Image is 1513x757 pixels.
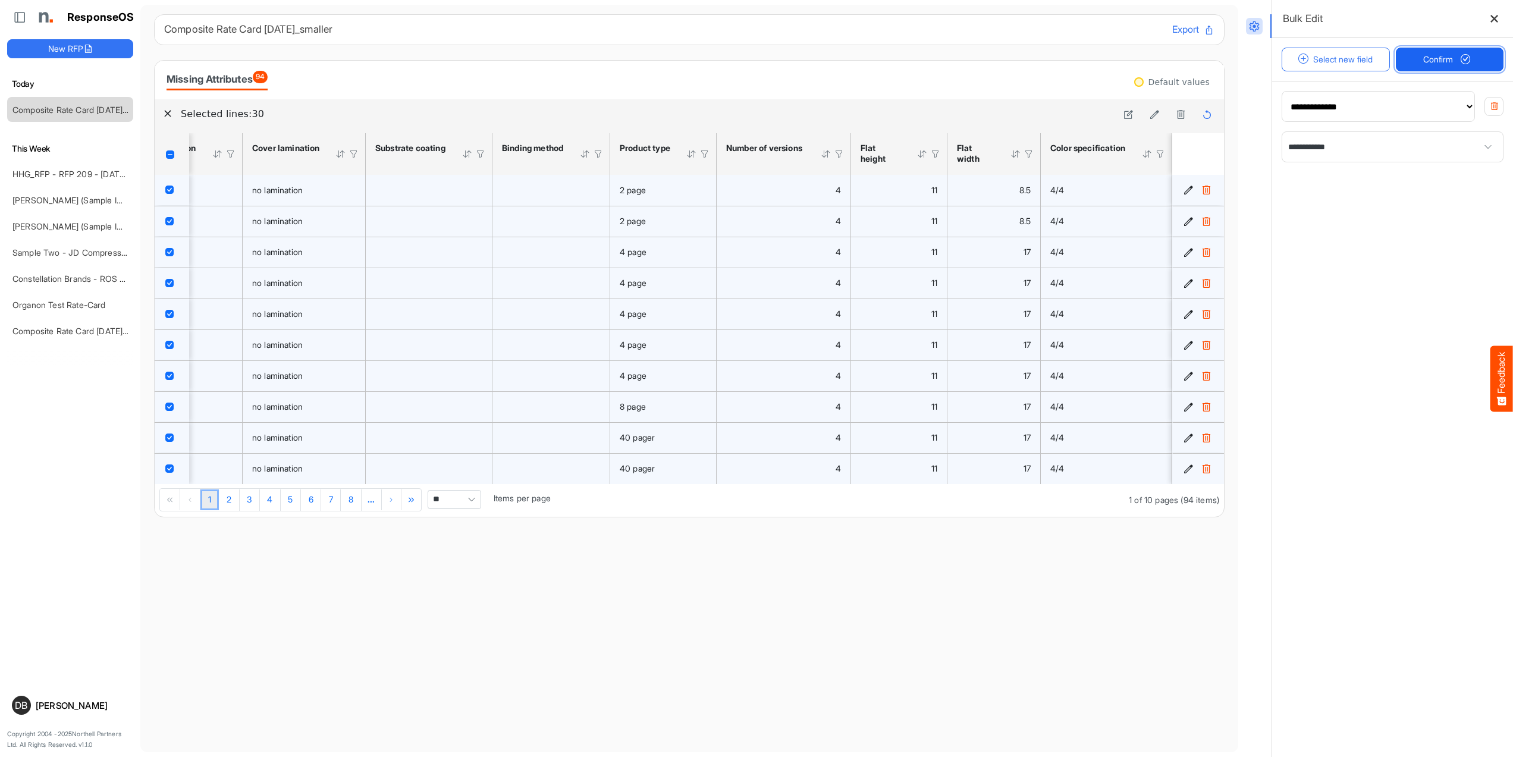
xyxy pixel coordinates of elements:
[851,422,947,453] td: 11 is template cell Column Header httpsnorthellcomontologiesmapping-rulesmeasurementhasflatsizehe...
[836,185,841,195] span: 4
[1200,246,1212,258] button: Delete
[200,489,219,511] a: Page 1 of 10 Pages
[1182,246,1194,258] button: Edit
[947,360,1041,391] td: 17 is template cell Column Header httpsnorthellcomontologiesmapping-rulesmeasurementhasflatsizewidth
[836,309,841,319] span: 4
[1200,277,1212,289] button: Delete
[1182,184,1194,196] button: Edit
[957,143,995,164] div: Flat width
[836,216,841,226] span: 4
[33,5,56,29] img: Northell
[155,237,189,268] td: checkbox
[366,206,492,237] td: is template cell Column Header httpsnorthellcomontologiesmapping-rulesmanufacturinghassubstrateco...
[851,391,947,422] td: 11 is template cell Column Header httpsnorthellcomontologiesmapping-rulesmeasurementhasflatsizehe...
[1200,184,1212,196] button: Delete
[1041,360,1172,391] td: 4/4 is template cell Column Header httpsnorthellcomontologiesmapping-rulesfeaturehascolourspecifi...
[610,329,717,360] td: 4 page is template cell Column Header httpsnorthellcomontologiesmapping-rulesproducthasproducttype
[243,422,366,453] td: no lamination is template cell Column Header httpsnorthellcomontologiesmapping-rulesmanufacturing...
[1182,432,1194,444] button: Edit
[492,299,610,329] td: is template cell Column Header httpsnorthellcomontologiesmapping-rulesassemblyhasbindingmethod
[243,329,366,360] td: no lamination is template cell Column Header httpsnorthellcomontologiesmapping-rulesmanufacturing...
[851,206,947,237] td: 11 is template cell Column Header httpsnorthellcomontologiesmapping-rulesmeasurementhasflatsizehe...
[1050,401,1064,412] span: 4/4
[243,299,366,329] td: no lamination is template cell Column Header httpsnorthellcomontologiesmapping-rulesmanufacturing...
[252,370,303,381] span: no lamination
[240,489,260,511] a: Page 3 of 10 Pages
[180,489,200,510] div: Go to previous page
[1423,53,1476,66] span: Confirm
[1041,391,1172,422] td: 4/4 is template cell Column Header httpsnorthellcomontologiesmapping-rulesfeaturehascolourspecifi...
[155,329,189,360] td: checkbox
[1172,329,1224,360] td: c7addff1-296a-4344-9103-c310918a58dd is template cell Column Header
[1050,185,1064,195] span: 4/4
[1024,463,1031,473] span: 17
[164,24,1163,34] h6: Composite Rate Card [DATE]_smaller
[12,105,153,115] a: Composite Rate Card [DATE]_smaller
[836,401,841,412] span: 4
[836,340,841,350] span: 4
[947,206,1041,237] td: 8.5 is template cell Column Header httpsnorthellcomontologiesmapping-rulesmeasurementhasflatsizew...
[717,391,851,422] td: 4 is template cell Column Header httpsnorthellcomontologiesmapping-rulesorderhasnumberofversions
[260,489,281,511] a: Page 4 of 10 Pages
[717,453,851,484] td: 4 is template cell Column Header httpsnorthellcomontologiesmapping-rulesorderhasnumberofversions
[610,206,717,237] td: 2 page is template cell Column Header httpsnorthellcomontologiesmapping-rulesproducthasproducttype
[1182,339,1194,351] button: Edit
[1200,308,1212,320] button: Delete
[1050,309,1064,319] span: 4/4
[836,278,841,288] span: 4
[1050,370,1064,381] span: 4/4
[1172,299,1224,329] td: a4e205cf-61cd-41bf-af10-fbcbc9127ed5 is template cell Column Header
[1283,10,1323,27] h6: Bulk Edit
[225,149,236,159] div: Filter Icon
[252,278,303,288] span: no lamination
[717,299,851,329] td: 4 is template cell Column Header httpsnorthellcomontologiesmapping-rulesorderhasnumberofversions
[610,237,717,268] td: 4 page is template cell Column Header httpsnorthellcomontologiesmapping-rulesproducthasproducttype
[717,175,851,206] td: 4 is template cell Column Header httpsnorthellcomontologiesmapping-rulesorderhasnumberofversions
[1148,78,1210,86] div: Default values
[362,489,382,511] a: Go to next pager
[717,268,851,299] td: 4 is template cell Column Header httpsnorthellcomontologiesmapping-rulesorderhasnumberofversions
[1200,215,1212,227] button: Delete
[1041,329,1172,360] td: 4/4 is template cell Column Header httpsnorthellcomontologiesmapping-rulesfeaturehascolourspecifi...
[366,329,492,360] td: is template cell Column Header httpsnorthellcomontologiesmapping-rulesmanufacturinghassubstrateco...
[1200,432,1212,444] button: Delete
[492,360,610,391] td: is template cell Column Header httpsnorthellcomontologiesmapping-rulesassemblyhasbindingmethod
[1182,277,1194,289] button: Edit
[492,329,610,360] td: is template cell Column Header httpsnorthellcomontologiesmapping-rulesassemblyhasbindingmethod
[366,237,492,268] td: is template cell Column Header httpsnorthellcomontologiesmapping-rulesmanufacturinghassubstrateco...
[155,484,1224,517] div: Pager Container
[155,360,189,391] td: checkbox
[181,106,1111,122] h6: Selected lines: 30
[502,143,564,153] div: Binding method
[947,391,1041,422] td: 17 is template cell Column Header httpsnorthellcomontologiesmapping-rulesmeasurementhasflatsizewidth
[610,175,717,206] td: 2 page is template cell Column Header httpsnorthellcomontologiesmapping-rulesproducthasproducttype
[243,237,366,268] td: no lamination is template cell Column Header httpsnorthellcomontologiesmapping-rulesmanufacturing...
[931,185,937,195] span: 11
[931,278,937,288] span: 11
[12,195,227,205] a: [PERSON_NAME] (Sample Import) [DATE] - Flyer - Short
[947,299,1041,329] td: 17 is template cell Column Header httpsnorthellcomontologiesmapping-rulesmeasurementhasflatsizewidth
[620,463,655,473] span: 40 pager
[366,391,492,422] td: is template cell Column Header httpsnorthellcomontologiesmapping-rulesmanufacturinghassubstrateco...
[252,463,303,473] span: no lamination
[931,216,937,226] span: 11
[1172,268,1224,299] td: caa17b5b-d804-459c-a245-73b43b04a1c1 is template cell Column Header
[931,432,937,442] span: 11
[321,489,341,511] a: Page 7 of 10 Pages
[717,360,851,391] td: 4 is template cell Column Header httpsnorthellcomontologiesmapping-rulesorderhasnumberofversions
[366,360,492,391] td: is template cell Column Header httpsnorthellcomontologiesmapping-rulesmanufacturinghassubstrateco...
[243,268,366,299] td: no lamination is template cell Column Header httpsnorthellcomontologiesmapping-rulesmanufacturing...
[1050,278,1064,288] span: 4/4
[930,149,941,159] div: Filter Icon
[301,489,321,511] a: Page 6 of 10 Pages
[366,453,492,484] td: is template cell Column Header httpsnorthellcomontologiesmapping-rulesmanufacturinghassubstrateco...
[931,370,937,381] span: 11
[155,453,189,484] td: checkbox
[155,206,189,237] td: checkbox
[382,489,402,510] div: Go to next page
[252,401,303,412] span: no lamination
[836,247,841,257] span: 4
[1182,370,1194,382] button: Edit
[699,149,710,159] div: Filter Icon
[610,422,717,453] td: 40 pager is template cell Column Header httpsnorthellcomontologiesmapping-rulesproducthasproducttype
